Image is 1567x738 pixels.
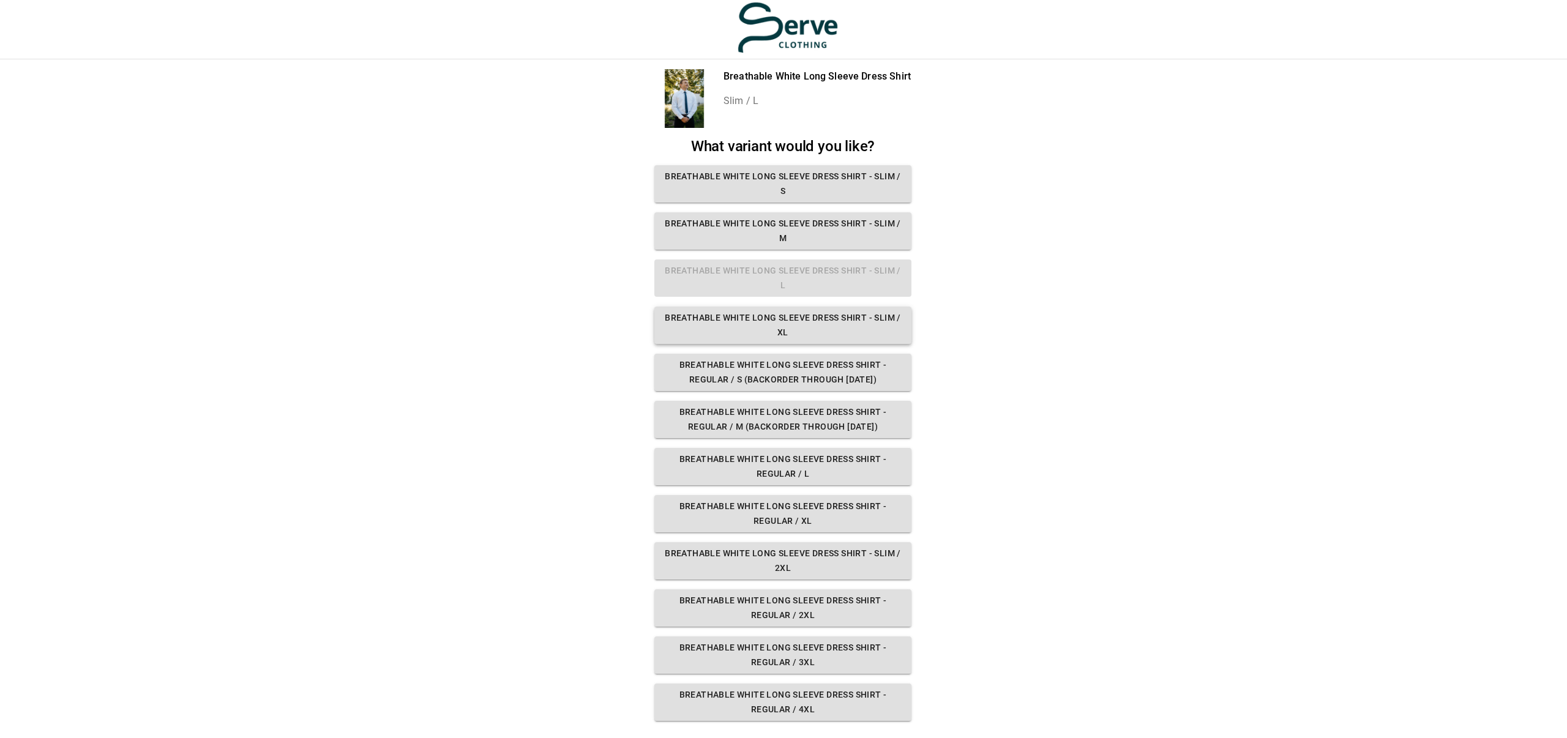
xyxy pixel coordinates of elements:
div: Breathable White Long Sleeve Dress Shirt - Serve Clothing [655,69,714,128]
button: Breathable White Long Sleeve Dress Shirt - Slim / 2XL [654,542,911,580]
button: Breathable White Long Sleeve Dress Shirt - Regular / 3XL [654,636,911,674]
button: Breathable White Long Sleeve Dress Shirt - Regular / S (Backorder through [DATE]) [654,354,911,391]
button: Breathable White Long Sleeve Dress Shirt - Regular / L [654,448,911,485]
img: serve-clothing.myshopify.com-3331c13f-55ad-48ba-bef5-e23db2fa8125 [737,1,839,54]
button: Breathable White Long Sleeve Dress Shirt - Regular / 4XL [654,684,911,721]
button: Breathable White Long Sleeve Dress Shirt - Slim / XL [654,307,911,344]
button: Breathable White Long Sleeve Dress Shirt - Slim / S [654,165,911,203]
p: Breathable White Long Sleeve Dress Shirt [724,69,911,84]
button: Breathable White Long Sleeve Dress Shirt - Regular / 2XL [654,589,911,627]
button: Breathable White Long Sleeve Dress Shirt - Regular / XL [654,495,911,532]
p: Slim / L [724,94,911,108]
h2: What variant would you like? [654,138,911,155]
button: Breathable White Long Sleeve Dress Shirt - Regular / M (Backorder through [DATE]) [654,401,911,438]
button: Breathable White Long Sleeve Dress Shirt - Slim / M [654,212,911,250]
